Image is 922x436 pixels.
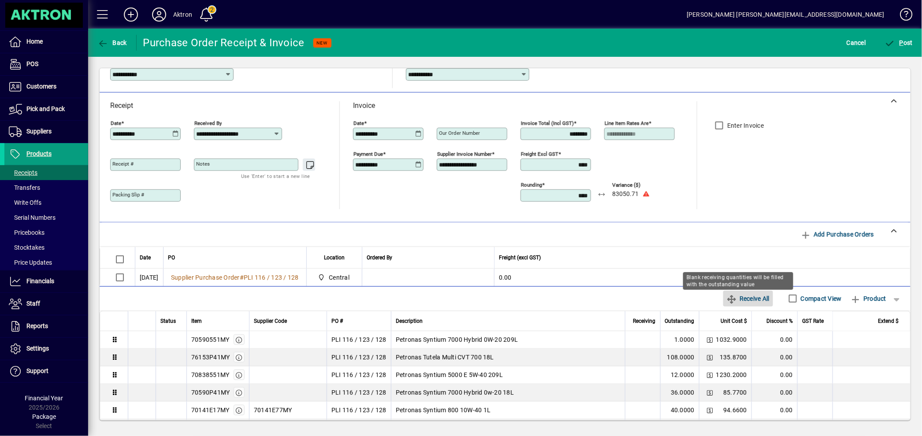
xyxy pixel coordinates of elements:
[25,395,63,402] span: Financial Year
[329,273,349,282] span: Central
[145,7,173,22] button: Profile
[878,316,899,326] span: Extend $
[168,253,302,262] div: PO
[160,316,176,326] span: Status
[327,331,391,349] td: PLI 116 / 123 / 128
[851,292,886,306] span: Product
[26,345,49,352] span: Settings
[683,272,793,290] div: Blank receiving quantities will be filled with the outstanding value
[704,333,716,346] button: Change Price Levels
[660,384,699,402] td: 36.0000
[316,272,353,283] span: Central
[4,31,88,53] a: Home
[797,226,877,242] button: Add Purchase Orders
[725,121,764,130] label: Enter Invoice
[26,367,48,374] span: Support
[324,253,345,262] span: Location
[4,210,88,225] a: Serial Numbers
[847,36,866,50] span: Cancel
[521,151,558,157] mat-label: Freight excl GST
[135,269,163,286] td: [DATE]
[723,406,747,414] span: 94.6600
[751,331,797,349] td: 0.00
[499,253,899,262] div: Freight (excl GST)
[353,151,383,157] mat-label: Payment due
[140,253,151,262] span: Date
[9,169,37,176] span: Receipts
[4,270,88,292] a: Financials
[704,386,716,399] button: Change Price Levels
[4,121,88,143] a: Suppliers
[143,36,305,50] div: Purchase Order Receipt & Invoice
[751,349,797,366] td: 0.00
[4,240,88,255] a: Stocktakes
[317,40,328,46] span: NEW
[4,293,88,315] a: Staff
[26,300,40,307] span: Staff
[521,182,542,188] mat-label: Rounding
[97,39,127,46] span: Back
[26,277,54,285] span: Financials
[9,259,52,266] span: Price Updates
[844,35,868,51] button: Cancel
[249,402,327,419] td: 70141E77MY
[4,98,88,120] a: Pick and Pack
[716,370,747,379] span: 1230.2000
[26,150,52,157] span: Products
[391,384,625,402] td: Petronas Syntium 7000 Hybrid 0w-20 18L
[660,349,699,366] td: 108.0000
[191,388,230,397] div: 70590P41MY
[32,413,56,420] span: Package
[4,165,88,180] a: Receipts
[26,105,65,112] span: Pick and Pack
[727,292,770,306] span: Receive All
[396,316,423,326] span: Description
[26,38,43,45] span: Home
[802,316,824,326] span: GST Rate
[26,128,52,135] span: Suppliers
[660,331,699,349] td: 1.0000
[751,402,797,419] td: 0.00
[439,130,480,136] mat-label: Our order number
[846,291,891,307] button: Product
[660,366,699,384] td: 12.0000
[893,2,911,30] a: Knowledge Base
[766,316,793,326] span: Discount %
[9,184,40,191] span: Transfers
[4,53,88,75] a: POS
[704,369,716,381] button: Change Price Levels
[4,180,88,195] a: Transfers
[391,349,625,366] td: Petronas Tutela Multi CVT 700 18L
[240,274,244,281] span: #
[521,120,574,126] mat-label: Invoice Total (incl GST)
[244,274,299,281] span: PLI 116 / 123 / 128
[799,294,842,303] label: Compact View
[499,253,541,262] span: Freight (excl GST)
[112,161,134,167] mat-label: Receipt #
[171,274,240,281] span: Supplier Purchase Order
[4,76,88,98] a: Customers
[168,253,175,262] span: PO
[704,351,716,363] button: Change Price Levels
[704,404,716,416] button: Change Price Levels
[191,406,230,414] div: 70141E17MY
[9,229,45,236] span: Pricebooks
[241,171,310,181] mat-hint: Use 'Enter' to start a new line
[751,366,797,384] td: 0.00
[9,244,45,251] span: Stocktakes
[117,7,145,22] button: Add
[4,225,88,240] a: Pricebooks
[665,316,695,326] span: Outstanding
[437,151,492,157] mat-label: Supplier invoice number
[720,353,747,362] span: 135.8700
[191,316,202,326] span: Item
[9,199,41,206] span: Write Offs
[494,269,910,286] td: 0.00
[367,253,490,262] div: Ordered By
[95,35,129,51] button: Back
[612,191,639,198] span: 83050.71
[327,402,391,419] td: PLI 116 / 123 / 128
[173,7,192,22] div: Aktron
[26,83,56,90] span: Customers
[801,227,874,241] span: Add Purchase Orders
